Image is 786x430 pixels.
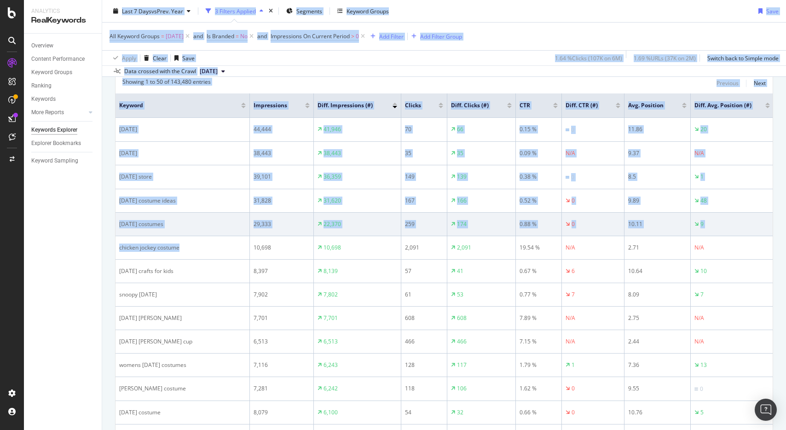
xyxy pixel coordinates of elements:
[457,291,463,299] div: 53
[766,7,779,15] div: Save
[31,139,95,148] a: Explorer Bookmarks
[122,54,136,62] div: Apply
[566,337,575,346] div: N/A
[324,244,341,252] div: 10,698
[200,67,218,76] span: 2025 Sep. 29th
[122,7,151,15] span: Last 7 Days
[119,267,246,275] div: [DATE] crafts for kids
[566,314,575,322] div: N/A
[215,7,256,15] div: 3 Filters Applied
[257,32,267,41] button: and
[119,408,246,417] div: [DATE] costume
[324,384,338,393] div: 6,242
[457,244,471,252] div: 2,091
[196,66,229,77] button: [DATE]
[405,314,443,322] div: 608
[520,291,558,299] div: 0.77 %
[240,30,248,43] span: No
[457,408,463,417] div: 32
[694,337,704,346] div: N/A
[405,291,443,299] div: 61
[254,337,310,346] div: 6,513
[171,51,195,65] button: Save
[254,173,310,181] div: 39,101
[31,108,86,117] a: More Reports
[628,384,687,393] div: 9.55
[694,388,698,390] img: Equal
[704,51,779,65] button: Switch back to Simple mode
[324,314,338,322] div: 7,701
[296,7,322,15] span: Segments
[457,149,463,157] div: 35
[700,173,704,181] div: 1
[324,291,338,299] div: 7,802
[31,68,72,77] div: Keyword Groups
[405,267,443,275] div: 57
[572,267,575,275] div: 6
[31,108,64,117] div: More Reports
[707,54,779,62] div: Switch back to Simple mode
[755,399,777,421] div: Open Intercom Messenger
[628,337,687,346] div: 2.44
[566,101,602,110] span: Diff. CTR (#)
[457,361,467,369] div: 117
[717,79,739,87] div: Previous
[367,31,404,42] button: Add Filter
[31,94,95,104] a: Keywords
[457,173,467,181] div: 139
[520,267,558,275] div: 0.67 %
[520,125,558,134] div: 0.15 %
[405,220,443,228] div: 259
[405,337,443,346] div: 466
[324,408,338,417] div: 6,100
[572,197,575,205] div: 0
[254,244,310,252] div: 10,698
[572,408,575,417] div: 0
[193,32,203,41] button: and
[405,125,443,134] div: 70
[254,101,291,110] span: Impressions
[324,125,341,134] div: 41,946
[634,54,696,62] div: 1.69 % URLs ( 37K on 2M )
[520,337,558,346] div: 7.15 %
[628,220,687,228] div: 10.11
[628,291,687,299] div: 8.09
[379,32,404,40] div: Add Filter
[754,78,766,89] button: Next
[193,32,203,40] div: and
[520,173,558,181] div: 0.38 %
[628,101,668,110] span: Avg. Position
[283,4,326,18] button: Segments
[566,128,569,131] img: Equal
[717,78,739,89] button: Previous
[628,173,687,181] div: 8.5
[408,31,462,42] button: Add Filter Group
[318,101,379,110] span: Diff. Impressions (#)
[31,156,78,166] div: Keyword Sampling
[182,54,195,62] div: Save
[457,220,467,228] div: 174
[271,32,350,40] span: Impressions On Current Period
[119,314,246,322] div: [DATE] [PERSON_NAME]
[119,197,246,205] div: [DATE] costume ideas
[405,101,425,110] span: Clicks
[420,32,462,40] div: Add Filter Group
[254,267,310,275] div: 8,397
[694,101,751,110] span: Diff. Avg. Position (#)
[124,67,196,76] div: Data crossed with the Crawl
[555,54,622,62] div: 1.64 % Clicks ( 107K on 6M )
[572,220,575,228] div: 0
[119,125,246,134] div: [DATE]
[267,6,275,16] div: times
[457,125,463,134] div: 66
[755,4,779,18] button: Save
[457,384,467,393] div: 106
[700,125,707,134] div: 20
[700,385,703,393] div: 0
[207,32,234,40] span: Is Branded
[110,51,136,65] button: Apply
[31,81,95,91] a: Ranking
[700,220,704,228] div: 9
[31,41,53,51] div: Overview
[151,7,183,15] span: vs Prev. Year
